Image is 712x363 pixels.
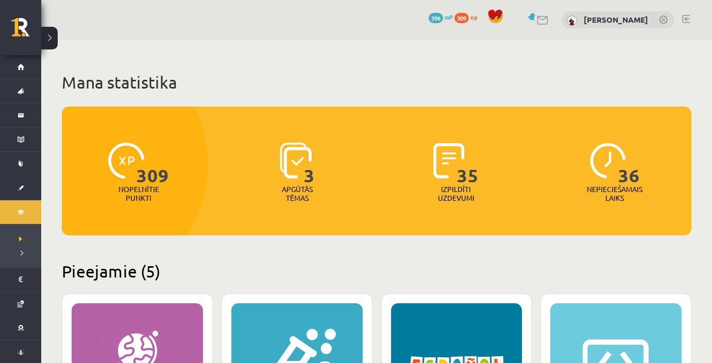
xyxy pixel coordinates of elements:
span: xp [470,13,477,21]
span: 3 [304,143,315,185]
a: Rīgas 1. Tālmācības vidusskola [11,18,41,44]
img: icon-learned-topics-4a711ccc23c960034f471b6e78daf4a3bad4a20eaf4de84257b87e66633f6470.svg [280,143,312,179]
span: 309 [137,143,169,185]
span: 396 [429,13,443,23]
span: 35 [457,143,479,185]
img: Paula Stepēna [567,15,577,26]
img: icon-clock-7be60019b62300814b6bd22b8e044499b485619524d84068768e800edab66f18.svg [590,143,626,179]
a: [PERSON_NAME] [584,14,648,25]
img: icon-completed-tasks-ad58ae20a441b2904462921112bc710f1caf180af7a3daa7317a5a94f2d26646.svg [433,143,465,179]
a: 396 mP [429,13,453,21]
p: Nepieciešamais laiks [587,185,642,202]
img: icon-xp-0682a9bc20223a9ccc6f5883a126b849a74cddfe5390d2b41b4391c66f2066e7.svg [108,143,144,179]
p: Apgūtās tēmas [277,185,317,202]
a: 309 xp [454,13,482,21]
p: Nopelnītie punkti [118,185,159,202]
h2: Pieejamie (5) [62,261,691,281]
span: 309 [454,13,469,23]
h1: Mana statistika [62,72,691,93]
span: mP [445,13,453,21]
p: Izpildīti uzdevumi [436,185,476,202]
span: 36 [618,143,640,185]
